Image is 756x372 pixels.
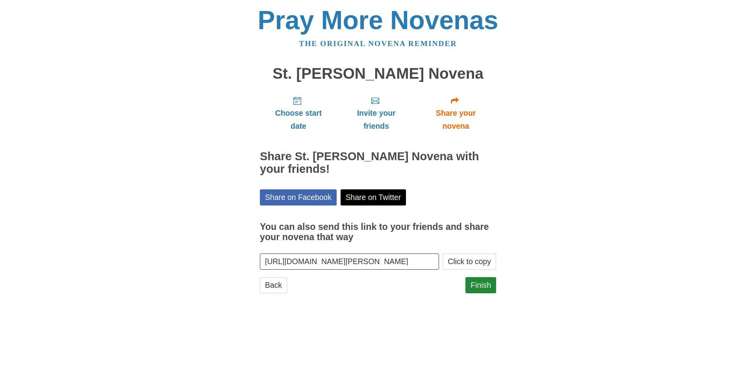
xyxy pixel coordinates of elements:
[260,90,337,137] a: Choose start date
[443,254,496,270] button: Click to copy
[345,107,408,133] span: Invite your friends
[268,107,329,133] span: Choose start date
[299,39,457,48] a: The original novena reminder
[423,107,488,133] span: Share your novena
[258,6,498,35] a: Pray More Novenas
[260,150,496,176] h2: Share St. [PERSON_NAME] Novena with your friends!
[260,222,496,242] h3: You can also send this link to your friends and share your novena that way
[341,189,406,205] a: Share on Twitter
[337,90,415,137] a: Invite your friends
[260,189,337,205] a: Share on Facebook
[465,277,496,293] a: Finish
[260,65,496,82] h1: St. [PERSON_NAME] Novena
[260,277,287,293] a: Back
[415,90,496,137] a: Share your novena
